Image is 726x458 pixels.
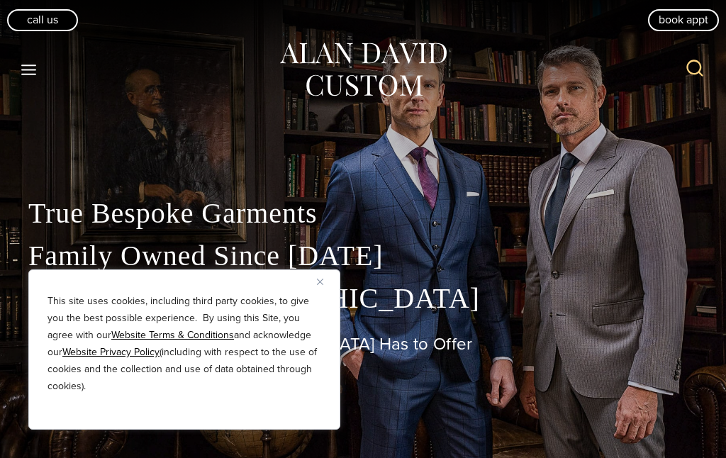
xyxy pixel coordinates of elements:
[7,9,78,30] a: Call Us
[317,273,334,290] button: Close
[14,57,44,82] button: Open menu
[678,52,712,86] button: View Search Form
[111,328,234,342] a: Website Terms & Conditions
[28,192,698,320] p: True Bespoke Garments Family Owned Since [DATE] Made in the [GEOGRAPHIC_DATA]
[278,38,448,101] img: Alan David Custom
[317,279,323,285] img: Close
[28,334,698,354] h1: The Best Custom Suits [GEOGRAPHIC_DATA] Has to Offer
[648,9,719,30] a: book appt
[62,345,160,359] a: Website Privacy Policy
[48,293,321,395] p: This site uses cookies, including third party cookies, to give you the best possible experience. ...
